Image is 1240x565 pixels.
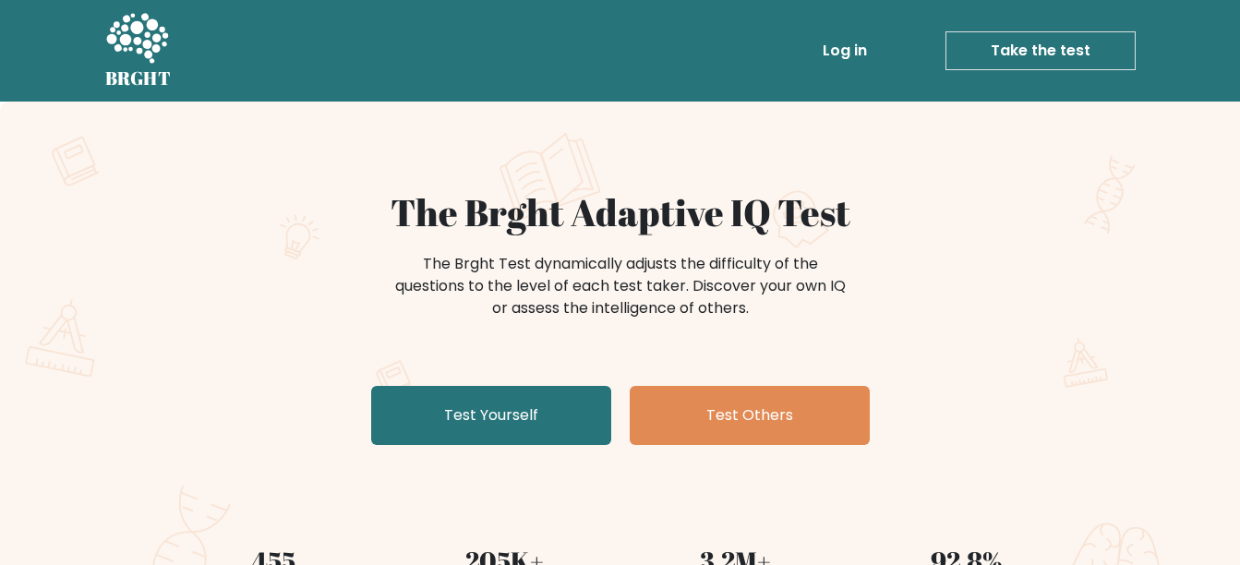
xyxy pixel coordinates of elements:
h5: BRGHT [105,67,172,90]
div: The Brght Test dynamically adjusts the difficulty of the questions to the level of each test take... [390,253,851,319]
h1: The Brght Adaptive IQ Test [170,190,1071,234]
a: Test Others [630,386,870,445]
a: Test Yourself [371,386,611,445]
a: BRGHT [105,7,172,94]
a: Log in [815,32,874,69]
a: Take the test [945,31,1136,70]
